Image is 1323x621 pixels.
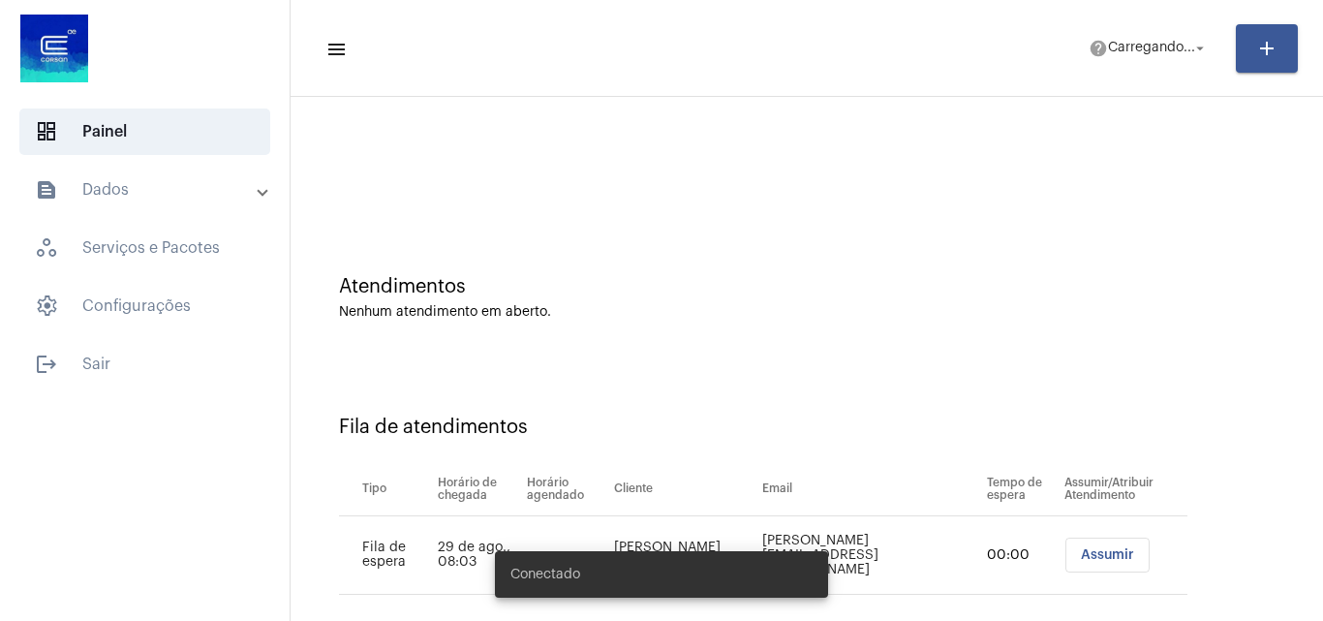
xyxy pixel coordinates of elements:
mat-expansion-panel-header: sidenav iconDados [12,167,290,213]
td: 29 de ago., 08:03 [433,516,522,595]
th: Email [757,462,982,516]
mat-icon: sidenav icon [35,353,58,376]
th: Tempo de espera [982,462,1060,516]
td: - [522,516,609,595]
mat-icon: sidenav icon [35,178,58,202]
button: Carregando... [1077,29,1220,68]
span: Assumir [1081,548,1134,562]
td: [PERSON_NAME][EMAIL_ADDRESS][DOMAIN_NAME] [757,516,982,595]
div: Fila de atendimentos [339,417,1275,438]
span: Sair [19,341,270,388]
mat-icon: help [1089,39,1108,58]
td: 00:00 [982,516,1060,595]
td: Fila de espera [339,516,433,595]
span: sidenav icon [35,236,58,260]
th: Tipo [339,462,433,516]
mat-icon: sidenav icon [325,38,345,61]
th: Assumir/Atribuir Atendimento [1060,462,1187,516]
span: sidenav icon [35,120,58,143]
th: Horário de chegada [433,462,522,516]
span: Serviços e Pacotes [19,225,270,271]
span: Painel [19,109,270,155]
span: sidenav icon [35,295,58,318]
th: Cliente [609,462,757,516]
td: [PERSON_NAME] Bitencourt [609,516,757,595]
div: Atendimentos [339,276,1275,297]
button: Assumir [1065,538,1150,573]
span: Configurações [19,283,270,329]
span: Conectado [510,565,580,584]
div: Nenhum atendimento em aberto. [339,305,1275,320]
mat-panel-title: Dados [35,178,259,202]
th: Horário agendado [522,462,609,516]
span: Carregando... [1108,42,1195,55]
mat-icon: add [1255,37,1278,60]
img: d4669ae0-8c07-2337-4f67-34b0df7f5ae4.jpeg [15,10,93,87]
mat-chip-list: selection [1064,538,1187,573]
mat-icon: arrow_drop_down [1191,40,1209,57]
